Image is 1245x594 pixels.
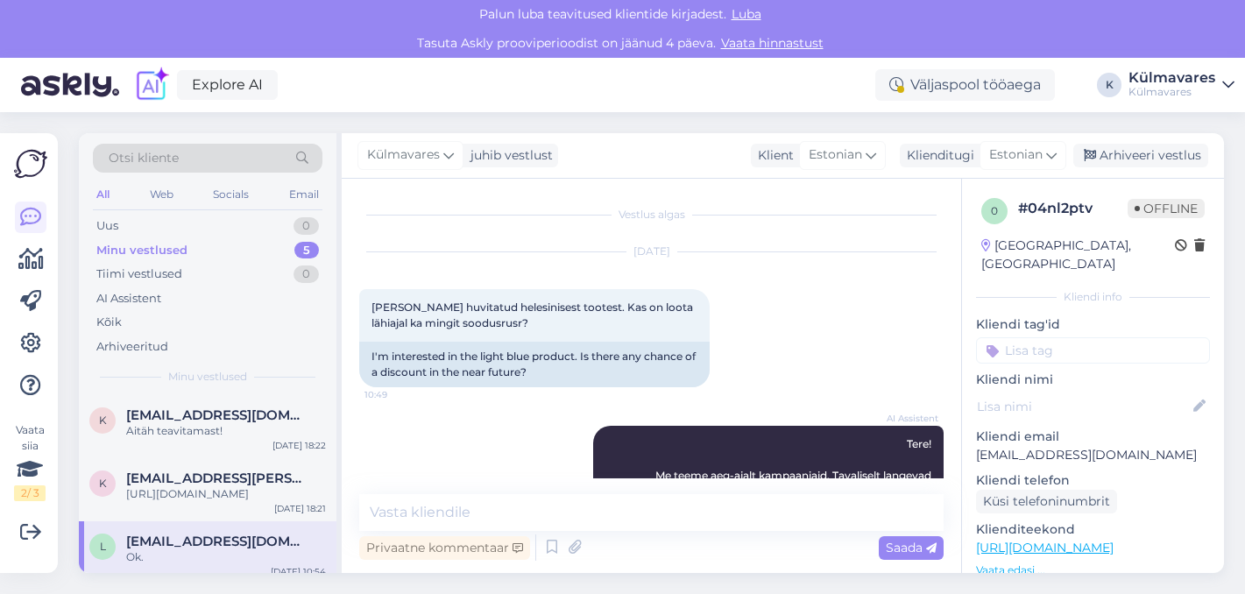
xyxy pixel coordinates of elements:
[359,536,530,560] div: Privaatne kommentaar
[463,146,553,165] div: juhib vestlust
[271,565,326,578] div: [DATE] 10:54
[274,502,326,515] div: [DATE] 18:21
[126,549,326,565] div: Ok.
[294,265,319,283] div: 0
[886,540,937,555] span: Saada
[976,371,1210,389] p: Kliendi nimi
[168,369,247,385] span: Minu vestlused
[367,145,440,165] span: Külmavares
[126,486,326,502] div: [URL][DOMAIN_NAME]
[976,562,1210,578] p: Vaata edasi ...
[1128,85,1215,99] div: Külmavares
[809,145,862,165] span: Estonian
[976,337,1210,364] input: Lisa tag
[1128,71,1234,99] a: KülmavaresKülmavares
[1073,144,1208,167] div: Arhiveeri vestlus
[93,183,113,206] div: All
[133,67,170,103] img: explore-ai
[96,338,168,356] div: Arhiveeritud
[1128,71,1215,85] div: Külmavares
[109,149,179,167] span: Otsi kliente
[286,183,322,206] div: Email
[14,485,46,501] div: 2 / 3
[989,145,1043,165] span: Estonian
[359,244,944,259] div: [DATE]
[364,388,430,401] span: 10:49
[99,477,107,490] span: k
[726,6,767,22] span: Luba
[272,439,326,452] div: [DATE] 18:22
[14,147,47,180] img: Askly Logo
[14,422,46,501] div: Vaata siia
[126,470,308,486] span: kai.keller@mail.ee
[873,412,938,425] span: AI Assistent
[359,342,710,387] div: I'm interested in the light blue product. Is there any chance of a discount in the near future?
[976,520,1210,539] p: Klienditeekond
[751,146,794,165] div: Klient
[126,423,326,439] div: Aitäh teavitamast!
[371,301,696,329] span: [PERSON_NAME] huvitatud helesinisest tootest. Kas on loota lähiajal ka mingit soodusrusr?
[96,242,187,259] div: Minu vestlused
[126,407,308,423] span: kadijarvis@gmail.com
[716,35,829,51] a: Vaata hinnastust
[96,314,122,331] div: Kõik
[1097,73,1121,97] div: K
[96,265,182,283] div: Tiimi vestlused
[976,428,1210,446] p: Kliendi email
[177,70,278,100] a: Explore AI
[1018,198,1128,219] div: # 04nl2ptv
[146,183,177,206] div: Web
[1128,199,1205,218] span: Offline
[294,242,319,259] div: 5
[981,237,1175,273] div: [GEOGRAPHIC_DATA], [GEOGRAPHIC_DATA]
[900,146,974,165] div: Klienditugi
[976,446,1210,464] p: [EMAIL_ADDRESS][DOMAIN_NAME]
[976,315,1210,334] p: Kliendi tag'id
[976,289,1210,305] div: Kliendi info
[976,471,1210,490] p: Kliendi telefon
[100,540,106,553] span: L
[209,183,252,206] div: Socials
[126,534,308,549] span: Lyott01@gmail.com
[976,540,1114,555] a: [URL][DOMAIN_NAME]
[359,207,944,223] div: Vestlus algas
[977,397,1190,416] input: Lisa nimi
[294,217,319,235] div: 0
[99,414,107,427] span: k
[991,204,998,217] span: 0
[976,490,1117,513] div: Küsi telefoninumbrit
[96,217,118,235] div: Uus
[96,290,161,308] div: AI Assistent
[875,69,1055,101] div: Väljaspool tööaega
